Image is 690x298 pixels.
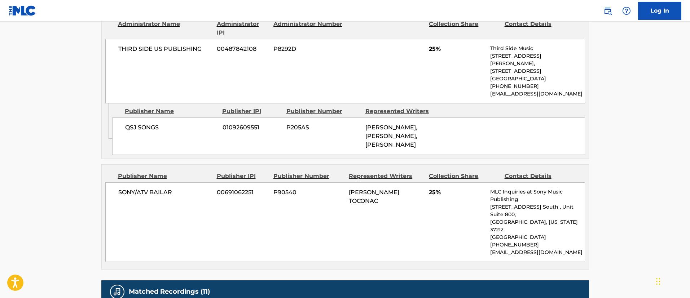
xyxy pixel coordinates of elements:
[490,188,584,203] p: MLC Inquiries at Sony Music Publishing
[125,123,217,132] span: QSJ SONGS
[490,90,584,98] p: [EMAIL_ADDRESS][DOMAIN_NAME]
[286,123,360,132] span: P205AS
[9,5,36,16] img: MLC Logo
[429,20,499,37] div: Collection Share
[490,75,584,83] p: [GEOGRAPHIC_DATA]
[286,107,360,116] div: Publisher Number
[365,107,439,116] div: Represented Writers
[349,189,399,204] span: [PERSON_NAME] TOCONAC
[490,52,584,67] p: [STREET_ADDRESS][PERSON_NAME],
[222,107,281,116] div: Publisher IPI
[217,172,268,181] div: Publisher IPI
[217,20,268,37] div: Administrator IPI
[365,124,417,148] span: [PERSON_NAME], [PERSON_NAME], [PERSON_NAME]
[113,288,122,296] img: Matched Recordings
[429,172,499,181] div: Collection Share
[217,188,268,197] span: 00691062251
[490,218,584,233] p: [GEOGRAPHIC_DATA], [US_STATE] 37212
[601,4,615,18] a: Public Search
[490,241,584,249] p: [PHONE_NUMBER]
[118,45,212,53] span: THIRD SIDE US PUBLISHING
[273,172,343,181] div: Publisher Number
[490,83,584,90] p: [PHONE_NUMBER]
[656,271,660,292] div: Drag
[490,249,584,256] p: [EMAIL_ADDRESS][DOMAIN_NAME]
[223,123,281,132] span: 01092609551
[125,107,217,116] div: Publisher Name
[349,172,423,181] div: Represented Writers
[273,45,343,53] span: P8292D
[273,20,343,37] div: Administrator Number
[490,233,584,241] p: [GEOGRAPHIC_DATA]
[505,172,575,181] div: Contact Details
[490,67,584,75] p: [STREET_ADDRESS]
[217,45,268,53] span: 00487842108
[118,20,211,37] div: Administrator Name
[118,172,211,181] div: Publisher Name
[429,45,485,53] span: 25%
[505,20,575,37] div: Contact Details
[429,188,485,197] span: 25%
[273,188,343,197] span: P90540
[603,6,612,15] img: search
[118,188,212,197] span: SONY/ATV BAILAR
[638,2,681,20] a: Log In
[490,203,584,218] p: [STREET_ADDRESS] South , Unit Suite 800,
[654,263,690,298] iframe: Chat Widget
[490,45,584,52] p: Third Side Music
[129,288,210,296] h5: Matched Recordings (11)
[622,6,631,15] img: help
[619,4,634,18] div: Help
